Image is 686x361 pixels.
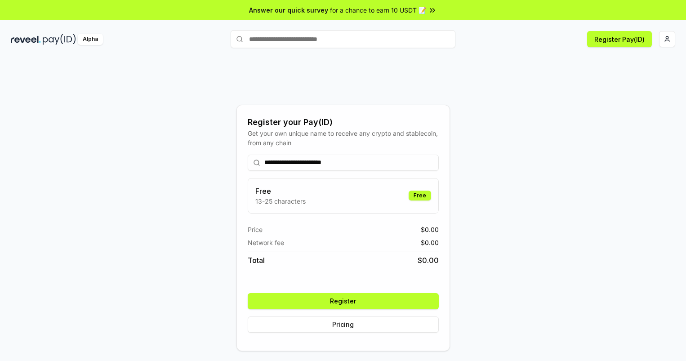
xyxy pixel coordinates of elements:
[248,316,439,333] button: Pricing
[248,129,439,147] div: Get your own unique name to receive any crypto and stablecoin, from any chain
[330,5,426,15] span: for a chance to earn 10 USDT 📝
[421,225,439,234] span: $ 0.00
[43,34,76,45] img: pay_id
[248,225,263,234] span: Price
[255,186,306,196] h3: Free
[418,255,439,266] span: $ 0.00
[409,191,431,201] div: Free
[255,196,306,206] p: 13-25 characters
[248,238,284,247] span: Network fee
[249,5,328,15] span: Answer our quick survey
[78,34,103,45] div: Alpha
[421,238,439,247] span: $ 0.00
[248,293,439,309] button: Register
[248,255,265,266] span: Total
[248,116,439,129] div: Register your Pay(ID)
[11,34,41,45] img: reveel_dark
[587,31,652,47] button: Register Pay(ID)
